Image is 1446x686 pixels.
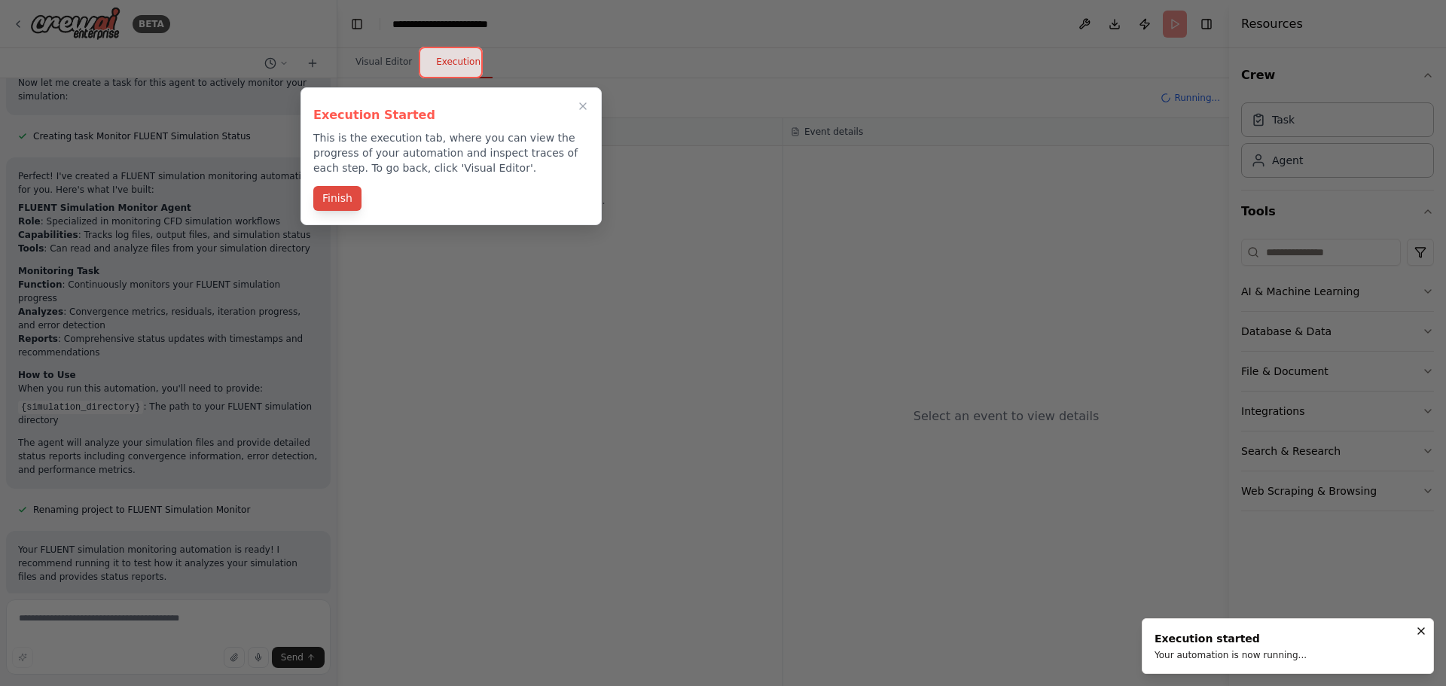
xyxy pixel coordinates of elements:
div: Execution started [1155,631,1307,646]
button: Finish [313,186,361,211]
h3: Execution Started [313,106,589,124]
button: Hide left sidebar [346,14,368,35]
div: Your automation is now running... [1155,649,1307,661]
button: Close walkthrough [574,97,592,115]
p: This is the execution tab, where you can view the progress of your automation and inspect traces ... [313,130,589,175]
